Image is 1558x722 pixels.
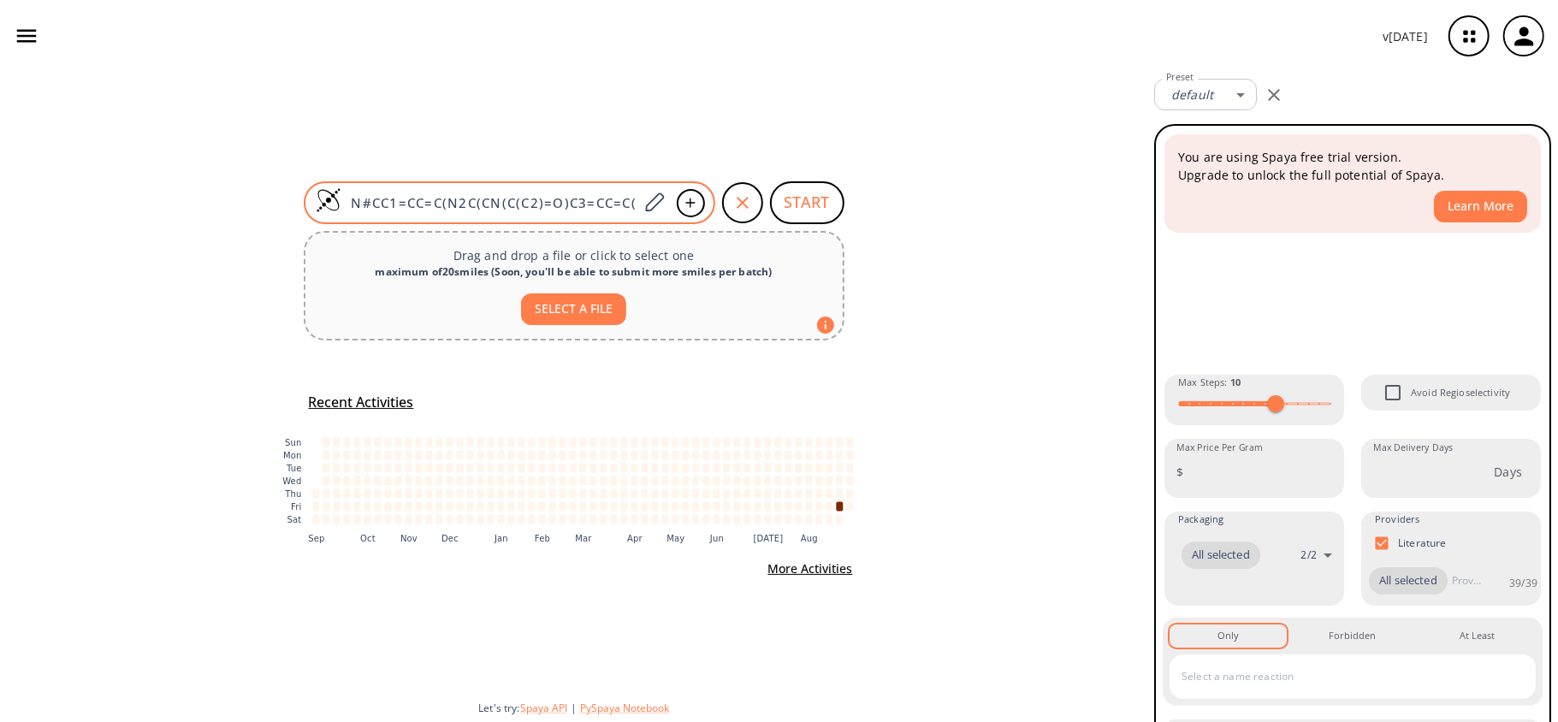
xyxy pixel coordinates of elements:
[284,489,301,499] text: Thu
[316,187,341,213] img: Logo Spaya
[567,701,580,715] span: |
[478,701,1140,715] div: Let's try:
[319,246,829,264] p: Drag and drop a file or click to select one
[1329,628,1376,643] div: Forbidden
[666,534,684,543] text: May
[285,464,301,473] text: Tue
[1419,624,1536,647] button: At Least
[580,701,669,715] button: PySpaya Notebook
[534,534,549,543] text: Feb
[494,534,508,543] text: Jan
[1460,628,1495,643] div: At Least
[282,451,301,460] text: Mon
[1448,567,1485,595] input: Provider name
[1182,547,1260,564] span: All selected
[708,534,723,543] text: Jun
[1398,536,1447,550] p: Literature
[1369,572,1448,589] span: All selected
[1294,624,1411,647] button: Forbidden
[1230,376,1241,388] strong: 10
[302,388,421,417] button: Recent Activities
[309,394,414,411] h5: Recent Activities
[1434,191,1527,222] button: Learn More
[1494,463,1522,481] p: Days
[801,534,818,543] text: Aug
[1383,27,1428,45] p: v [DATE]
[1178,375,1241,390] span: Max Steps :
[308,534,818,543] g: x-axis tick label
[1217,628,1239,643] div: Only
[360,534,376,543] text: Oct
[1301,547,1317,562] p: 2 / 2
[1411,385,1510,400] span: Avoid Regioselectivity
[1171,86,1213,103] em: default
[627,534,643,543] text: Apr
[1375,512,1419,527] span: Providers
[1373,441,1453,454] label: Max Delivery Days
[761,553,860,585] button: More Activities
[521,293,626,325] button: SELECT A FILE
[441,534,459,543] text: Dec
[520,701,567,715] button: Spaya API
[1178,148,1527,184] p: You are using Spaya free trial version. Upgrade to unlock the full potential of Spaya.
[400,534,418,543] text: Nov
[287,515,301,524] text: Sat
[1177,662,1502,689] input: Select a name reaction
[1178,512,1223,527] span: Packaging
[1375,375,1411,411] span: Avoid Regioselectivity
[282,476,301,486] text: Wed
[312,437,853,524] g: cell
[1170,624,1287,647] button: Only
[319,264,829,280] div: maximum of 20 smiles ( Soon, you'll be able to submit more smiles per batch )
[1176,463,1183,481] p: $
[291,502,301,512] text: Fri
[282,438,301,524] g: y-axis tick label
[341,194,639,211] input: Enter SMILES
[575,534,592,543] text: Mar
[285,438,301,447] text: Sun
[770,181,844,224] button: START
[1509,576,1537,590] p: 39 / 39
[1176,441,1263,454] label: Max Price Per Gram
[753,534,783,543] text: [DATE]
[308,534,324,543] text: Sep
[1166,71,1194,84] label: Preset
